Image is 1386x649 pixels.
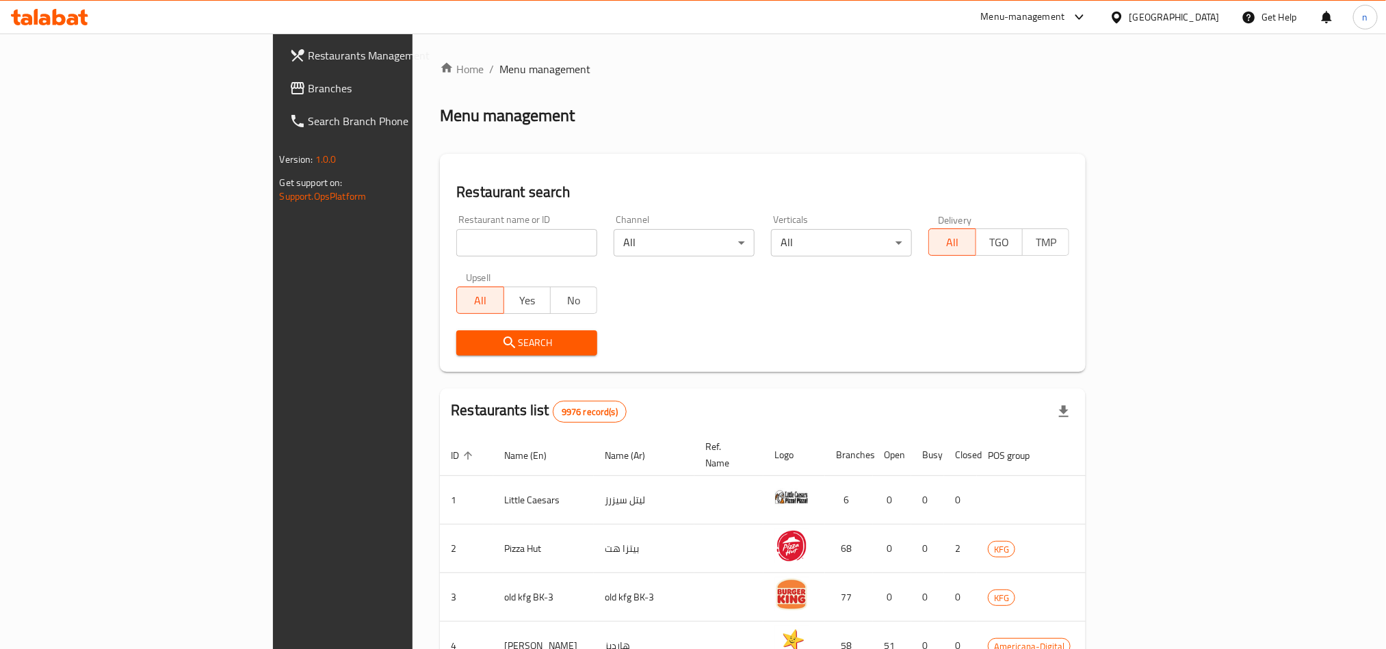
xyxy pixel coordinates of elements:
td: بيتزا هت [594,525,694,573]
td: 0 [873,573,911,622]
span: Search Branch Phone [309,113,493,129]
img: Little Caesars [774,480,809,514]
div: All [771,229,912,256]
td: ليتل سيزرز [594,476,694,525]
a: Restaurants Management [278,39,504,72]
div: Total records count [553,401,627,423]
h2: Menu management [440,105,575,127]
td: 0 [873,525,911,573]
img: old kfg BK-3 [774,577,809,611]
span: Name (Ar) [605,447,663,464]
span: Name (En) [504,447,564,464]
td: old kfg BK-3 [594,573,694,622]
td: 2 [944,525,977,573]
span: Restaurants Management [309,47,493,64]
button: All [456,287,504,314]
div: All [614,229,755,256]
label: Upsell [466,273,491,282]
button: All [928,228,976,256]
td: 0 [911,525,944,573]
a: Branches [278,72,504,105]
label: Delivery [938,215,972,224]
h2: Restaurant search [456,182,1069,202]
span: n [1363,10,1368,25]
span: Yes [510,291,545,310]
a: Support.OpsPlatform [280,187,367,205]
span: TMP [1028,233,1064,252]
div: [GEOGRAPHIC_DATA] [1129,10,1220,25]
span: 1.0.0 [315,150,337,168]
th: Busy [911,434,944,476]
span: POS group [988,447,1047,464]
button: Search [456,330,597,356]
td: old kfg BK-3 [493,573,594,622]
button: TGO [976,228,1023,256]
span: KFG [989,590,1015,606]
td: 6 [825,476,873,525]
button: No [550,287,597,314]
a: Search Branch Phone [278,105,504,137]
span: ID [451,447,477,464]
span: Branches [309,80,493,96]
td: 0 [944,573,977,622]
span: Menu management [499,61,590,77]
td: Pizza Hut [493,525,594,573]
div: Menu-management [981,9,1065,25]
span: Version: [280,150,313,168]
div: Export file [1047,395,1080,428]
span: KFG [989,542,1015,557]
td: 0 [944,476,977,525]
span: No [556,291,592,310]
span: All [934,233,970,252]
td: Little Caesars [493,476,594,525]
button: Yes [504,287,551,314]
span: Ref. Name [705,438,747,471]
td: 0 [911,573,944,622]
td: 68 [825,525,873,573]
th: Open [873,434,911,476]
th: Closed [944,434,977,476]
span: 9976 record(s) [553,406,626,419]
td: 0 [873,476,911,525]
td: 77 [825,573,873,622]
input: Search for restaurant name or ID.. [456,229,597,256]
span: TGO [982,233,1017,252]
th: Branches [825,434,873,476]
button: TMP [1022,228,1069,256]
td: 0 [911,476,944,525]
h2: Restaurants list [451,400,627,423]
span: Get support on: [280,174,343,191]
span: All [462,291,498,310]
span: Search [467,334,586,352]
img: Pizza Hut [774,529,809,563]
nav: breadcrumb [440,61,1086,77]
th: Logo [763,434,825,476]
